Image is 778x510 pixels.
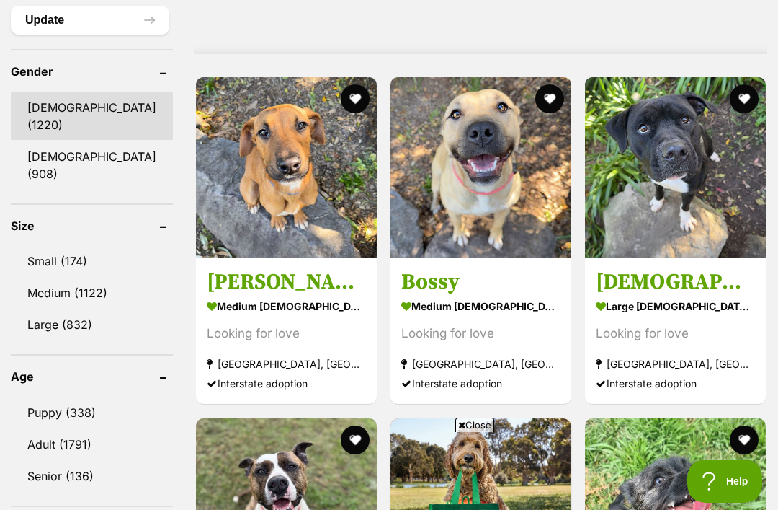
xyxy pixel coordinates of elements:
button: Update [11,6,169,35]
strong: medium [DEMOGRAPHIC_DATA] Dog [401,296,560,317]
a: Small (174) [11,246,173,276]
header: Size [11,219,173,232]
strong: large [DEMOGRAPHIC_DATA] Dog [596,296,755,317]
h3: [DEMOGRAPHIC_DATA] [596,269,755,296]
button: favourite [341,84,370,113]
button: favourite [730,426,759,454]
strong: medium [DEMOGRAPHIC_DATA] Dog [207,296,366,317]
h3: Bossy [401,269,560,296]
a: [PERSON_NAME] medium [DEMOGRAPHIC_DATA] Dog Looking for love [GEOGRAPHIC_DATA], [GEOGRAPHIC_DATA]... [196,258,377,405]
div: Looking for love [401,325,560,344]
iframe: Advertisement [127,438,651,503]
div: Interstate adoption [207,374,366,394]
div: Interstate adoption [401,374,560,394]
a: [DEMOGRAPHIC_DATA] (908) [11,141,173,189]
img: Zeus - American Staffordshire Terrier Dog [585,77,766,258]
header: Gender [11,65,173,78]
div: Interstate adoption [596,374,755,394]
a: Adult (1791) [11,429,173,460]
a: Puppy (338) [11,397,173,428]
img: Bossy - American Staffordshire Terrier Dog [390,77,571,258]
div: Looking for love [207,325,366,344]
img: Eady - Mixed breed Dog [196,77,377,258]
strong: [GEOGRAPHIC_DATA], [GEOGRAPHIC_DATA] [207,355,366,374]
strong: [GEOGRAPHIC_DATA], [GEOGRAPHIC_DATA] [596,355,755,374]
button: favourite [341,426,370,454]
strong: [GEOGRAPHIC_DATA], [GEOGRAPHIC_DATA] [401,355,560,374]
a: Medium (1122) [11,278,173,308]
a: Senior (136) [11,461,173,491]
iframe: Help Scout Beacon - Open [687,460,764,503]
a: Bossy medium [DEMOGRAPHIC_DATA] Dog Looking for love [GEOGRAPHIC_DATA], [GEOGRAPHIC_DATA] Interst... [390,258,571,405]
h3: [PERSON_NAME] [207,269,366,296]
header: Age [11,370,173,383]
a: [DEMOGRAPHIC_DATA] large [DEMOGRAPHIC_DATA] Dog Looking for love [GEOGRAPHIC_DATA], [GEOGRAPHIC_D... [585,258,766,405]
button: favourite [730,84,759,113]
div: Looking for love [596,325,755,344]
button: favourite [535,84,564,113]
a: Large (832) [11,309,173,340]
a: [DEMOGRAPHIC_DATA] (1220) [11,92,173,140]
span: Close [455,418,494,432]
